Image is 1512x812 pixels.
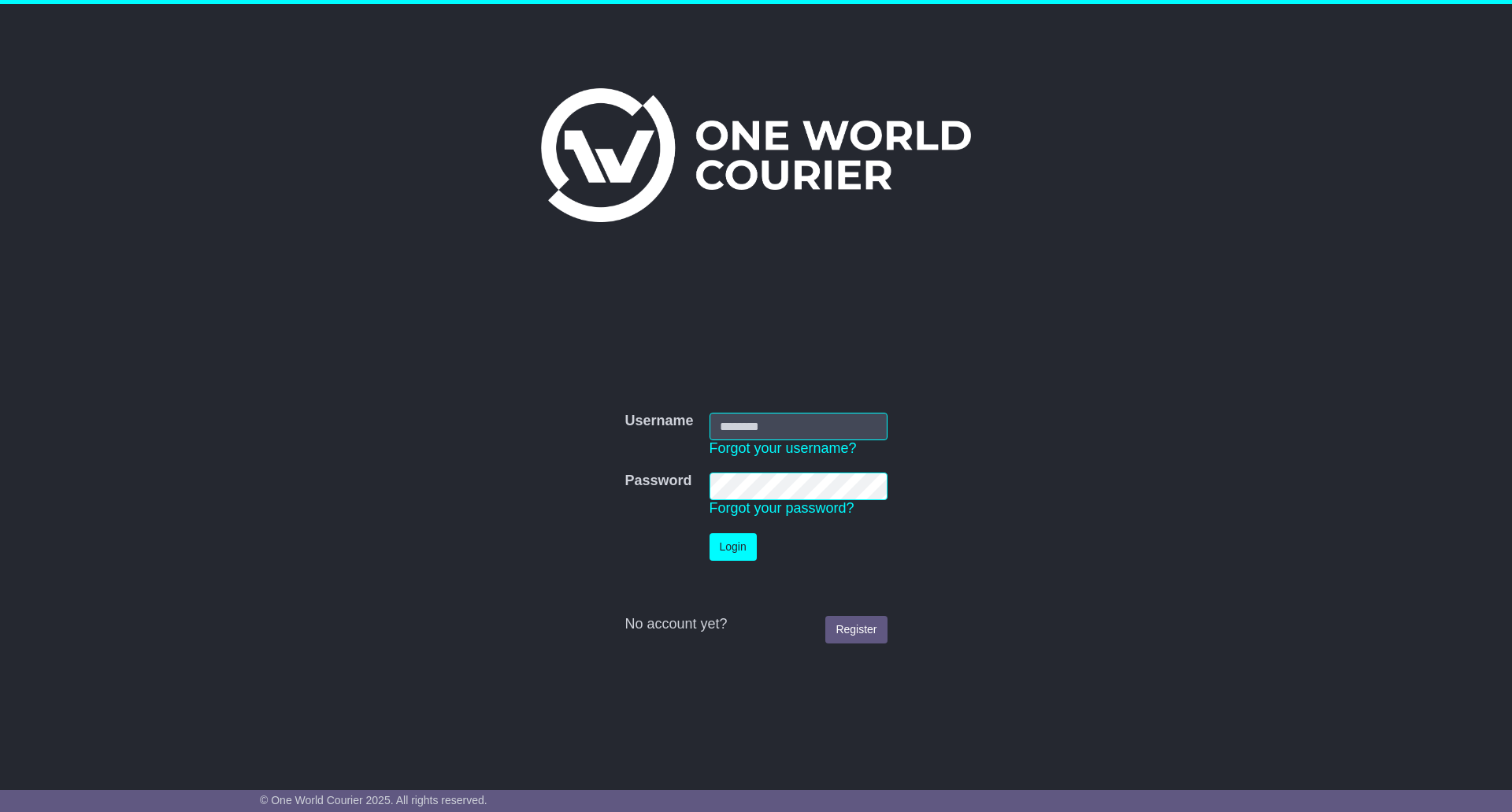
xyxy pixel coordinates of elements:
button: Login [710,533,757,561]
label: Password [624,473,691,490]
a: Forgot your username? [710,440,857,456]
a: Forgot your password? [710,500,854,516]
img: One World [541,88,971,222]
span: © One World Courier 2025. All rights reserved. [260,794,487,806]
a: Register [825,616,887,643]
div: No account yet? [624,616,887,633]
label: Username [624,413,693,430]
